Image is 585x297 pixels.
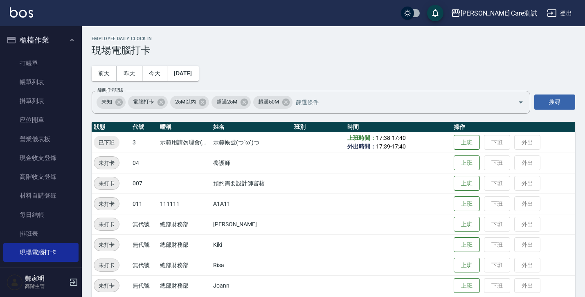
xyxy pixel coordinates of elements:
[211,234,292,255] td: Kiki
[3,262,79,281] a: 掃碼打卡
[3,148,79,167] a: 現金收支登錄
[454,278,480,293] button: 上班
[211,255,292,275] td: Risa
[347,135,376,141] b: 上班時間：
[158,255,211,275] td: 總部財務部
[94,281,119,290] span: 未打卡
[514,96,527,109] button: Open
[345,122,452,133] th: 時間
[211,132,292,153] td: 示範帳號(つ´ω`)つ
[158,275,211,296] td: 總部財務部
[253,98,284,106] span: 超過50M
[454,196,480,211] button: 上班
[211,122,292,133] th: 姓名
[347,143,376,150] b: 外出時間：
[92,45,575,56] h3: 現場電腦打卡
[97,96,126,109] div: 未知
[3,186,79,205] a: 材料自購登錄
[158,122,211,133] th: 暱稱
[128,96,168,109] div: 電腦打卡
[211,275,292,296] td: Joann
[94,241,119,249] span: 未打卡
[130,122,158,133] th: 代號
[94,200,119,208] span: 未打卡
[7,274,23,290] img: Person
[448,5,540,22] button: [PERSON_NAME] Care測試
[3,224,79,243] a: 排班表
[117,66,142,81] button: 昨天
[454,237,480,252] button: 上班
[253,96,292,109] div: 超過50M
[3,29,79,51] button: 櫃檯作業
[130,255,158,275] td: 無代號
[376,143,390,150] span: 17:39
[376,135,390,141] span: 17:38
[211,98,242,106] span: 超過25M
[97,98,117,106] span: 未知
[452,122,575,133] th: 操作
[454,258,480,273] button: 上班
[3,243,79,262] a: 現場電腦打卡
[3,92,79,110] a: 掛單列表
[130,193,158,214] td: 011
[461,8,537,18] div: [PERSON_NAME] Care測試
[92,36,575,41] h2: Employee Daily Clock In
[130,132,158,153] td: 3
[92,66,117,81] button: 前天
[454,135,480,150] button: 上班
[158,132,211,153] td: 示範用請勿理會(Ou<)
[211,153,292,173] td: 養護師
[130,275,158,296] td: 無代號
[130,153,158,173] td: 04
[454,176,480,191] button: 上班
[158,214,211,234] td: 總部財務部
[167,66,198,81] button: [DATE]
[25,283,67,290] p: 高階主管
[94,138,119,147] span: 已下班
[170,96,209,109] div: 25M以內
[97,87,123,93] label: 篩選打卡記錄
[544,6,575,21] button: 登出
[94,159,119,167] span: 未打卡
[392,135,406,141] span: 17:40
[3,54,79,73] a: 打帳單
[158,193,211,214] td: 111111
[3,205,79,224] a: 每日結帳
[128,98,159,106] span: 電腦打卡
[130,234,158,255] td: 無代號
[170,98,201,106] span: 25M以內
[211,173,292,193] td: 預約需要設計師審核
[158,234,211,255] td: 總部財務部
[142,66,168,81] button: 今天
[94,179,119,188] span: 未打卡
[211,214,292,234] td: [PERSON_NAME]
[454,217,480,232] button: 上班
[392,143,406,150] span: 17:40
[25,274,67,283] h5: 鄭家明
[10,7,33,18] img: Logo
[345,132,452,153] td: - -
[211,193,292,214] td: A1A11
[3,73,79,92] a: 帳單列表
[130,173,158,193] td: 007
[92,122,130,133] th: 狀態
[292,122,345,133] th: 班別
[211,96,251,109] div: 超過25M
[94,261,119,270] span: 未打卡
[427,5,443,21] button: save
[3,110,79,129] a: 座位開單
[130,214,158,234] td: 無代號
[534,94,575,110] button: 搜尋
[3,167,79,186] a: 高階收支登錄
[294,95,504,109] input: 篩選條件
[94,220,119,229] span: 未打卡
[454,155,480,171] button: 上班
[3,130,79,148] a: 營業儀表板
